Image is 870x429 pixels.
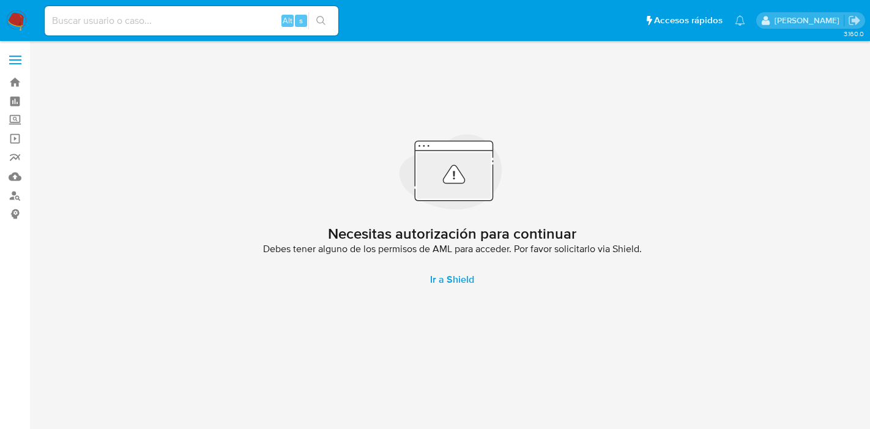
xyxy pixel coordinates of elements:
input: Buscar usuario o caso... [45,13,338,29]
h2: Necesitas autorización para continuar [328,225,576,243]
span: s [299,15,303,26]
span: Accesos rápidos [654,14,723,27]
button: search-icon [308,12,333,29]
a: Salir [848,14,861,27]
a: Notificaciones [735,15,745,26]
p: belen.palamara@mercadolibre.com [775,15,844,26]
span: Debes tener alguno de los permisos de AML para acceder. Por favor solicitarlo via Shield. [263,243,642,255]
a: Ir a Shield [415,265,489,294]
span: Ir a Shield [430,265,474,294]
span: Alt [283,15,292,26]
